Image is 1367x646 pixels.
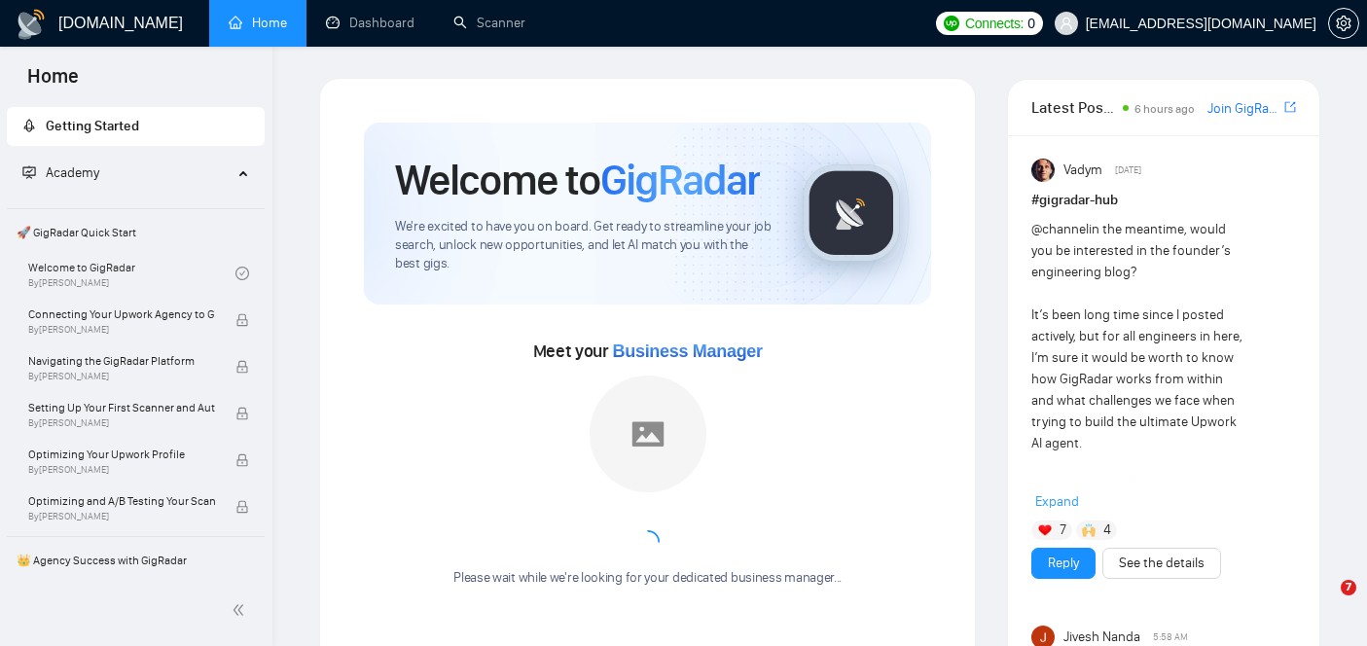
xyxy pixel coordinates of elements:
span: lock [235,453,249,467]
iframe: Intercom live chat [1301,580,1348,627]
span: rocket [22,119,36,132]
span: By [PERSON_NAME] [28,511,215,522]
img: gigradar-logo.png [803,164,900,262]
span: Vadym [1063,160,1102,181]
span: lock [235,360,249,374]
button: See the details [1102,548,1221,579]
span: Home [12,62,94,103]
span: loading [634,529,660,555]
span: 7 [1341,580,1356,595]
span: lock [235,313,249,327]
span: user [1060,17,1073,30]
a: dashboardDashboard [326,15,414,31]
span: Business Manager [613,341,763,361]
span: export [1284,99,1296,115]
span: 5:58 AM [1153,628,1188,646]
span: 6 hours ago [1134,102,1195,116]
span: @channel [1031,221,1089,237]
img: 🙌 [1082,523,1096,537]
span: setting [1329,16,1358,31]
span: double-left [232,600,251,620]
span: By [PERSON_NAME] [28,324,215,336]
span: Expand [1035,493,1079,510]
a: setting [1328,16,1359,31]
span: We're excited to have you on board. Get ready to streamline your job search, unlock new opportuni... [395,218,772,273]
span: 4 [1103,520,1111,540]
span: 7 [1060,520,1066,540]
a: homeHome [229,15,287,31]
span: check-circle [235,267,249,280]
a: searchScanner [453,15,525,31]
span: Latest Posts from the GigRadar Community [1031,95,1117,120]
span: Optimizing Your Upwork Profile [28,445,215,464]
span: Connecting Your Upwork Agency to GigRadar [28,305,215,324]
span: 0 [1027,13,1035,34]
a: Join GigRadar Slack Community [1207,98,1280,120]
li: Getting Started [7,107,265,146]
span: fund-projection-screen [22,165,36,179]
span: By [PERSON_NAME] [28,464,215,476]
span: Meet your [533,341,763,362]
span: GigRadar [600,154,760,206]
span: Navigating the GigRadar Platform [28,351,215,371]
button: Reply [1031,548,1096,579]
span: By [PERSON_NAME] [28,371,215,382]
img: ❤️ [1038,523,1052,537]
span: 🚀 GigRadar Quick Start [9,213,263,252]
img: logo [16,9,47,40]
span: Academy [22,164,99,181]
div: Please wait while we're looking for your dedicated business manager... [442,569,853,588]
span: Connects: [965,13,1024,34]
h1: Welcome to [395,154,760,206]
a: Welcome to GigRadarBy[PERSON_NAME] [28,252,235,295]
h1: # gigradar-hub [1031,190,1296,211]
img: placeholder.png [590,376,706,492]
span: Optimizing and A/B Testing Your Scanner for Better Results [28,491,215,511]
img: upwork-logo.png [944,16,959,31]
span: 👑 Agency Success with GigRadar [9,541,263,580]
span: lock [235,500,249,514]
span: lock [235,407,249,420]
span: Academy [46,164,99,181]
span: [DATE] [1115,161,1141,179]
a: Reply [1048,553,1079,574]
a: See the details [1119,553,1205,574]
span: Getting Started [46,118,139,134]
button: setting [1328,8,1359,39]
a: export [1284,98,1296,117]
span: By [PERSON_NAME] [28,417,215,429]
span: Setting Up Your First Scanner and Auto-Bidder [28,398,215,417]
img: Vadym [1031,159,1055,182]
